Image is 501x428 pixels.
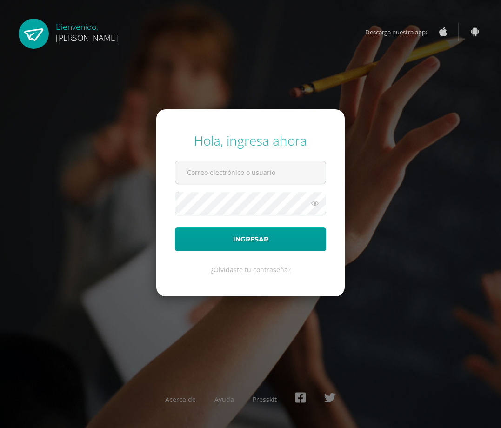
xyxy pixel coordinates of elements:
span: [PERSON_NAME] [56,32,118,43]
span: Descarga nuestra app: [365,23,436,41]
button: Ingresar [175,227,326,251]
div: Hola, ingresa ahora [175,132,326,149]
div: Bienvenido, [56,19,118,43]
a: Presskit [253,395,277,404]
a: Acerca de [165,395,196,404]
input: Correo electrónico o usuario [175,161,326,184]
a: ¿Olvidaste tu contraseña? [211,265,291,274]
a: Ayuda [214,395,234,404]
